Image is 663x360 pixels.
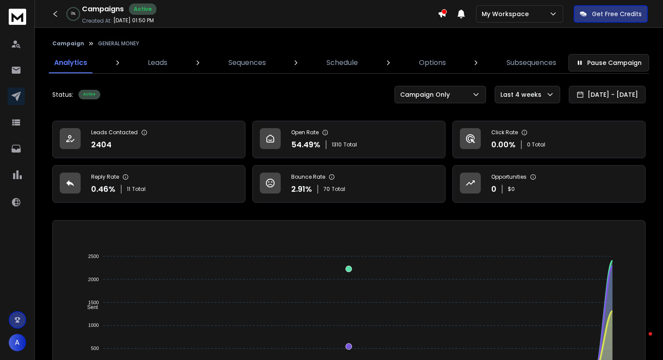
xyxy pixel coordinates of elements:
[52,121,245,158] a: Leads Contacted2404
[49,52,92,73] a: Analytics
[91,139,112,151] p: 2404
[9,334,26,351] button: A
[91,183,116,195] p: 0.46 %
[419,58,446,68] p: Options
[574,5,648,23] button: Get Free Credits
[252,121,445,158] a: Open Rate54.49%1310Total
[507,58,556,68] p: Subsequences
[414,52,451,73] a: Options
[400,90,453,99] p: Campaign Only
[343,141,357,148] span: Total
[500,90,545,99] p: Last 4 weeks
[228,58,266,68] p: Sequences
[52,40,84,47] button: Campaign
[91,346,99,351] tspan: 500
[452,121,646,158] a: Click Rate0.00%0 Total
[252,165,445,203] a: Bounce Rate2.91%70Total
[52,90,73,99] p: Status:
[291,139,320,151] p: 54.49 %
[631,330,652,351] iframe: Intercom live chat
[508,186,515,193] p: $ 0
[491,129,518,136] p: Click Rate
[452,165,646,203] a: Opportunities0$0
[98,40,139,47] p: GENERAL MONEY
[321,52,363,73] a: Schedule
[88,300,99,305] tspan: 1500
[78,90,100,99] div: Active
[491,139,516,151] p: 0.00 %
[143,52,173,73] a: Leads
[291,173,325,180] p: Bounce Rate
[148,58,167,68] p: Leads
[54,58,87,68] p: Analytics
[113,17,154,24] p: [DATE] 01:50 PM
[491,173,527,180] p: Opportunities
[88,323,99,328] tspan: 1000
[88,254,99,259] tspan: 2500
[88,277,99,282] tspan: 2000
[491,183,496,195] p: 0
[82,4,124,14] h1: Campaigns
[592,10,642,18] p: Get Free Credits
[82,17,112,24] p: Created At:
[323,186,330,193] span: 70
[569,86,646,103] button: [DATE] - [DATE]
[482,10,532,18] p: My Workspace
[291,183,312,195] p: 2.91 %
[129,3,156,15] div: Active
[52,165,245,203] a: Reply Rate0.46%11Total
[332,186,345,193] span: Total
[127,186,130,193] span: 11
[91,129,138,136] p: Leads Contacted
[9,9,26,25] img: logo
[132,186,146,193] span: Total
[291,129,319,136] p: Open Rate
[568,54,649,71] button: Pause Campaign
[527,141,545,148] p: 0 Total
[332,141,342,148] span: 1310
[91,173,119,180] p: Reply Rate
[81,304,98,310] span: Sent
[501,52,561,73] a: Subsequences
[71,11,75,17] p: 0 %
[223,52,271,73] a: Sequences
[326,58,358,68] p: Schedule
